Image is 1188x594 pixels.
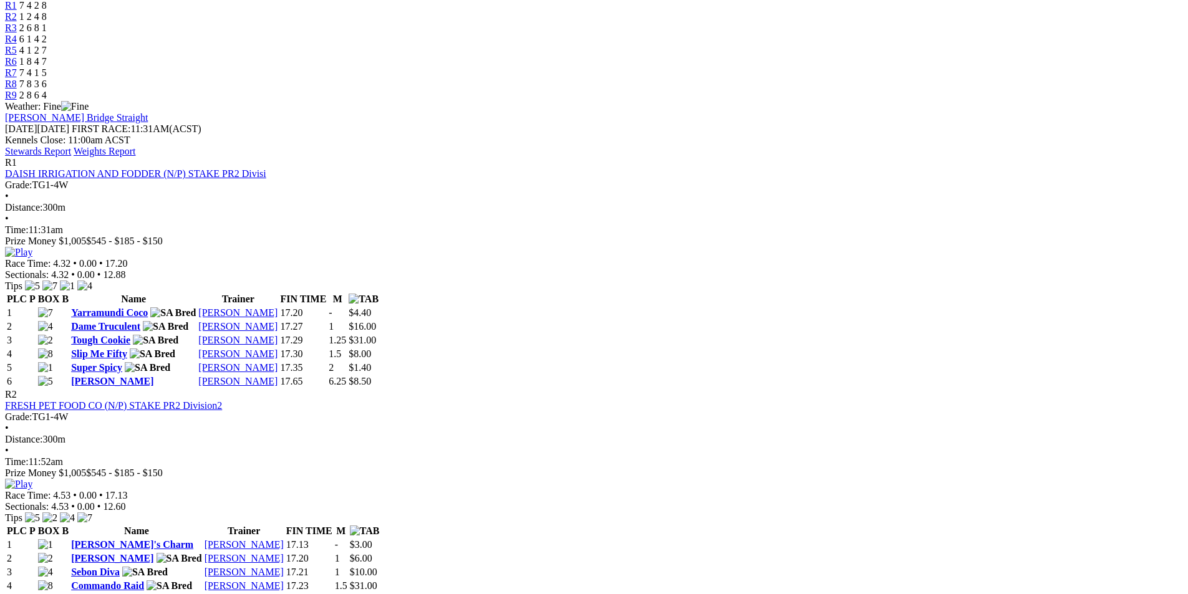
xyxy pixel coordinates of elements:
td: 6 [6,375,36,388]
span: P [29,525,36,536]
span: Tips [5,512,22,523]
span: $31.00 [349,335,376,345]
text: 1 [329,321,334,332]
img: 8 [38,580,53,592]
td: 17.20 [279,307,327,319]
div: Kennels Close: 11:00am ACST [5,135,1183,146]
a: R2 [5,11,17,22]
img: SA Bred [143,321,188,332]
td: 2 [6,552,36,565]
td: 5 [6,362,36,374]
a: Slip Me Fifty [71,348,127,359]
img: 5 [25,280,40,292]
a: [PERSON_NAME] [205,553,284,563]
a: R4 [5,34,17,44]
a: [PERSON_NAME] [198,362,278,373]
img: SA Bred [133,335,178,346]
a: [PERSON_NAME] [71,553,153,563]
a: [PERSON_NAME] [198,321,278,332]
span: $10.00 [350,567,377,577]
a: R5 [5,45,17,55]
td: 17.27 [279,320,327,333]
img: Fine [61,101,89,112]
td: 3 [6,334,36,347]
td: 17.21 [286,566,333,578]
img: 5 [38,376,53,387]
a: Yarramundi Coco [71,307,148,318]
span: • [97,269,101,280]
span: Weather: Fine [5,101,89,112]
a: R7 [5,67,17,78]
div: 300m [5,202,1183,213]
td: 2 [6,320,36,333]
text: - [329,307,332,318]
img: SA Bred [157,553,202,564]
img: 4 [38,567,53,578]
text: 1 [335,567,340,577]
span: 11:31AM(ACST) [72,123,201,134]
span: PLC [7,525,27,536]
th: M [328,293,347,305]
span: $16.00 [349,321,376,332]
th: M [334,525,348,537]
a: FRESH PET FOOD CO (N/P) STAKE PR2 Division2 [5,400,222,411]
span: 0.00 [79,490,97,501]
a: Tough Cookie [71,335,130,345]
span: 17.13 [105,490,128,501]
span: R3 [5,22,17,33]
div: 11:31am [5,224,1183,236]
a: Dame Truculent [71,321,140,332]
img: 7 [77,512,92,524]
span: 4.53 [51,501,69,512]
a: DAISH IRRIGATION AND FODDER (N/P) STAKE PR2 Divisi [5,168,266,179]
span: Distance: [5,434,42,444]
th: Name [70,293,196,305]
span: Time: [5,456,29,467]
span: 2 6 8 1 [19,22,47,33]
a: [PERSON_NAME] [205,539,284,550]
span: [DATE] [5,123,69,134]
span: $6.00 [350,553,372,563]
td: 17.30 [279,348,327,360]
span: Time: [5,224,29,235]
span: • [73,490,77,501]
span: B [62,294,69,304]
span: R6 [5,56,17,67]
div: 11:52am [5,456,1183,467]
text: 2 [329,362,334,373]
span: $3.00 [350,539,372,550]
span: 0.00 [77,501,95,512]
img: 2 [38,335,53,346]
span: 1 2 4 8 [19,11,47,22]
a: [PERSON_NAME] [198,307,278,318]
td: 1 [6,539,36,551]
td: 4 [6,348,36,360]
a: Stewards Report [5,146,71,156]
span: • [71,269,75,280]
span: • [5,423,9,433]
span: [DATE] [5,123,37,134]
a: R8 [5,79,17,89]
th: FIN TIME [279,293,327,305]
img: 7 [38,307,53,319]
span: $8.50 [349,376,371,386]
span: • [5,191,9,201]
img: SA Bred [125,362,170,373]
a: [PERSON_NAME] Bridge Straight [5,112,148,123]
span: B [62,525,69,536]
span: $31.00 [350,580,377,591]
img: 4 [77,280,92,292]
img: 7 [42,280,57,292]
span: $545 - $185 - $150 [86,236,163,246]
text: 1.5 [335,580,347,591]
span: BOX [38,525,60,536]
img: 2 [38,553,53,564]
td: 1 [6,307,36,319]
img: Play [5,479,32,490]
td: 17.23 [286,580,333,592]
img: SA Bred [122,567,168,578]
span: Grade: [5,180,32,190]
